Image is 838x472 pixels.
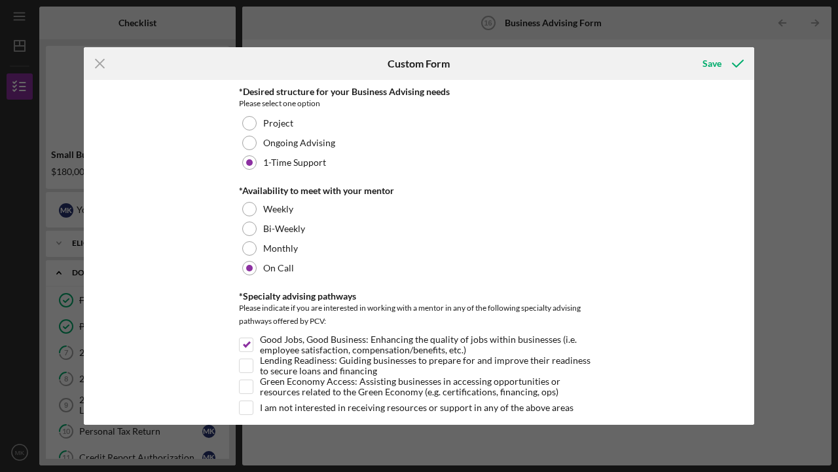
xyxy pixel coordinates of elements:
div: *Desired structure for your Business Advising needs [239,87,599,97]
button: Save [689,50,754,77]
div: Please select one option [239,97,599,110]
label: Project [263,118,293,128]
label: On Call [263,263,294,273]
label: Monthly [263,243,298,254]
label: I am not interested in receiving resources or support in any of the above areas [260,401,574,414]
div: Please indicate if you are interested in working with a mentor in any of the following specialty ... [239,302,599,331]
label: Weekly [263,204,293,214]
h6: Custom Form [388,58,450,69]
label: Green Economy Access: Assisting businesses in accessing opportunities or resources related to the... [260,380,599,393]
label: Bi-Weekly [263,224,305,234]
div: *Availability to meet with your mentor [239,186,599,196]
div: Save [702,50,721,77]
label: 1-Time Support [263,157,326,168]
div: *Specialty advising pathways [239,291,599,302]
label: Lending Readiness: Guiding businesses to prepare for and improve their readiness to secure loans ... [260,359,599,372]
label: Good Jobs, Good Business: Enhancing the quality of jobs within businesses (i.e. employee satisfac... [260,338,599,351]
label: Ongoing Advising [263,138,335,148]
